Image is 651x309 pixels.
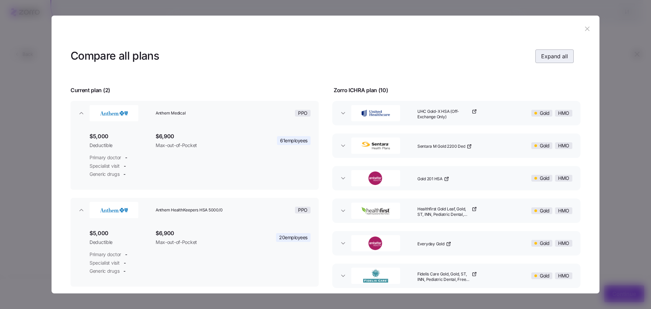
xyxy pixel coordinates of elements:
span: - [125,251,127,258]
span: $6,900 [156,132,244,141]
button: AnthemAnthem MedicalPPO [71,101,319,125]
span: - [123,171,126,178]
span: HMO [558,143,569,149]
a: Sentara M Gold 2200 Ded [417,144,472,149]
span: Generic drugs [90,171,119,178]
span: $5,000 [90,132,150,141]
h3: Compare all plans [71,48,159,64]
a: Gold 201 HSA [417,176,449,182]
span: 20 employees [279,234,308,241]
span: Primary doctor [90,154,121,161]
span: Fidelis Care Gold, Gold, ST, INN, Pediatric Dental, Free Telehealth DP [417,271,470,283]
div: AnthemAnthem MedicalPPO [71,125,319,190]
span: $5,000 [90,229,150,238]
button: Expand all [535,49,574,63]
span: Zorro ICHRA plan ( 10 ) [334,86,388,95]
span: PPO [298,110,308,116]
span: - [123,268,126,274]
span: Gold [540,110,549,116]
span: Anthem Medical [156,110,237,116]
span: Gold [540,208,549,214]
button: UnitedHealthcareUHC Gold-X HSA (Off-Exchange Only)GoldHMO [332,101,580,125]
a: UHC Gold-X HSA (Off-Exchange Only) [417,109,477,120]
a: Fidelis Care Gold, Gold, ST, INN, Pediatric Dental, Free Telehealth DP [417,271,477,283]
a: Everyday Gold [417,241,451,247]
span: Current plan ( 2 ) [71,86,110,95]
span: 61 employees [280,137,308,144]
img: Anthem [90,106,138,120]
img: Anthem [90,203,138,217]
span: Primary doctor [90,251,121,258]
span: Max-out-of-Pocket [156,239,244,246]
span: Specialist visit [90,163,120,169]
span: - [125,154,127,161]
img: Sentara Health Plans [352,139,399,152]
span: Gold 201 HSA [417,176,442,182]
div: AnthemAnthem HealthKeepers HSA 5000/0PPO [71,222,319,287]
span: Healthfirst Gold Leaf, Gold, ST, INN, Pediatric Dental, Fitness & Wellness Rewards FP [417,206,470,218]
img: HealthFirst [352,204,399,218]
a: Healthfirst Gold Leaf, Gold, ST, INN, Pediatric Dental, Fitness & Wellness Rewards FP [417,206,477,218]
span: HMO [558,110,569,116]
span: HMO [558,208,569,214]
img: Fidelis Care [352,269,399,283]
span: Gold [540,143,549,149]
span: - [124,260,126,266]
span: Specialist visit [90,260,120,266]
button: AmbetterGold 201 HSAGoldHMO [332,166,580,190]
button: Sentara Health PlansSentara M Gold 2200 DedGoldHMO [332,133,580,158]
img: Ambetter [352,171,399,185]
span: $6,900 [156,229,244,238]
span: Expand all [541,52,568,60]
span: Anthem HealthKeepers HSA 5000/0 [156,207,237,213]
span: HMO [558,175,569,181]
button: AmbetterEveryday GoldGoldHMO [332,231,580,255]
span: Deductible [90,142,150,149]
span: Everyday Gold [417,241,445,247]
button: Fidelis CareFidelis Care Gold, Gold, ST, INN, Pediatric Dental, Free Telehealth DPGoldHMO [332,264,580,288]
span: HMO [558,273,569,279]
button: AnthemAnthem HealthKeepers HSA 5000/0PPO [71,198,319,222]
span: Gold [540,273,549,279]
span: PPO [298,207,308,213]
span: Sentara M Gold 2200 Ded [417,144,465,149]
span: Max-out-of-Pocket [156,142,244,149]
span: Gold [540,240,549,246]
img: Ambetter [352,236,399,250]
span: Generic drugs [90,268,119,274]
button: HealthFirstHealthfirst Gold Leaf, Gold, ST, INN, Pediatric Dental, Fitness & Wellness Rewards FPG... [332,199,580,223]
span: HMO [558,240,569,246]
span: - [124,163,126,169]
span: Deductible [90,239,150,246]
img: UnitedHealthcare [352,106,399,120]
span: UHC Gold-X HSA (Off-Exchange Only) [417,109,470,120]
span: Gold [540,175,549,181]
